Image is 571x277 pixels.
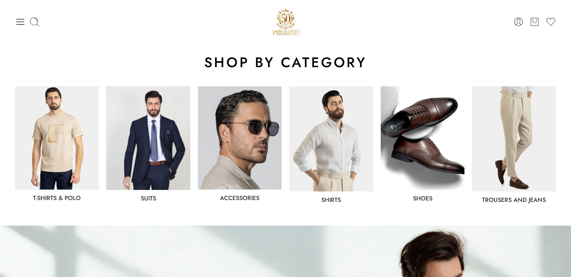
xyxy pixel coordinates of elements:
a: Pellini - [270,6,302,38]
a: T-Shirts & Polo [33,194,81,202]
a: shoes [413,194,432,203]
img: Pellini [270,6,302,38]
a: Login / Register [513,17,524,27]
a: Cart [529,17,540,27]
a: Wishlist [545,17,556,27]
a: Suits [141,194,156,203]
a: Trousers and jeans [482,196,546,204]
a: Accessories [220,194,259,202]
h2: shop by category [15,53,556,71]
a: Shirts [321,196,341,204]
